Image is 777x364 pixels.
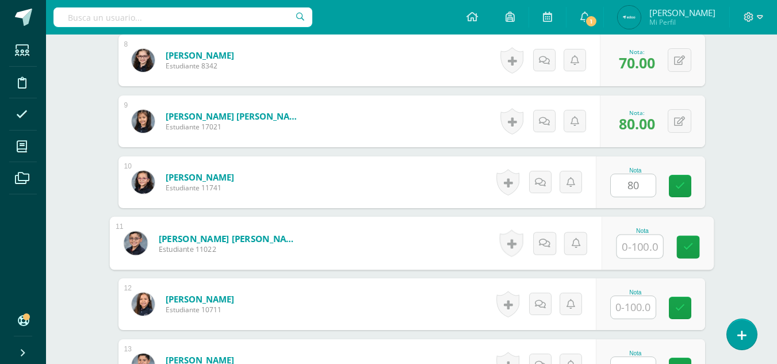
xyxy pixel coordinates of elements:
a: [PERSON_NAME] [166,49,234,61]
div: Nota [610,167,661,174]
div: Nota [610,289,661,296]
a: [PERSON_NAME] [166,293,234,305]
span: Estudiante 8342 [166,61,234,71]
span: 80.00 [619,114,655,133]
div: Nota: [619,109,655,117]
img: 2ecd83a93182a76464579943b976232b.png [132,171,155,194]
span: Mi Perfil [649,17,715,27]
div: Nota [616,228,668,234]
span: [PERSON_NAME] [649,7,715,18]
input: 0-100.0 [611,174,656,197]
span: Estudiante 10711 [166,305,234,315]
input: Busca un usuario... [53,7,312,27]
input: 0-100.0 [611,296,656,319]
span: 70.00 [619,53,655,72]
a: [PERSON_NAME] [166,171,234,183]
a: [PERSON_NAME] [PERSON_NAME] [166,110,304,122]
a: [PERSON_NAME] [PERSON_NAME] [158,232,300,244]
img: 478694b6c54102e2617e66d7936212d8.png [132,293,155,316]
img: 526c3c5f26e76f301edcb68ff5a190cc.png [124,231,147,255]
div: Nota [610,350,661,357]
span: 1 [585,15,598,28]
div: Nota: [619,48,655,56]
img: 95fb02b52910eff17c7897c45c5205ee.png [132,110,155,133]
span: Estudiante 11022 [158,244,300,255]
img: fb10de129a94cd1be86e7fc5aef902fa.png [132,49,155,72]
input: 0-100.0 [617,235,663,258]
span: Estudiante 17021 [166,122,304,132]
img: 911dbff7d15ffaf282c49e5f00b41c3d.png [618,6,641,29]
span: Estudiante 11741 [166,183,234,193]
